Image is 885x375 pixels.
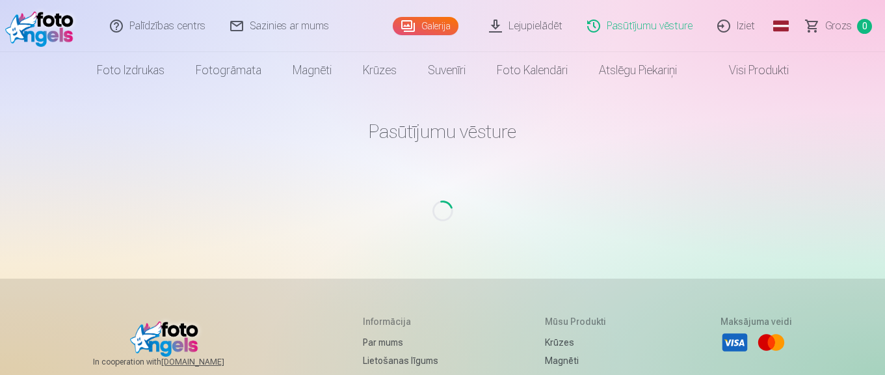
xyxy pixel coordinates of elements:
[161,357,256,367] a: [DOMAIN_NAME]
[757,328,786,357] li: Mastercard
[857,19,872,34] span: 0
[180,52,277,89] a: Fotogrāmata
[363,315,438,328] h5: Informācija
[720,315,792,328] h5: Maksājuma veidi
[347,52,412,89] a: Krūzes
[825,18,852,34] span: Grozs
[720,328,749,357] li: Visa
[93,357,256,367] span: In cooperation with
[412,52,481,89] a: Suvenīri
[693,52,804,89] a: Visi produkti
[583,52,693,89] a: Atslēgu piekariņi
[277,52,347,89] a: Magnēti
[81,52,180,89] a: Foto izdrukas
[363,352,438,370] a: Lietošanas līgums
[393,17,458,35] a: Galerija
[63,120,823,143] h1: Pasūtījumu vēsture
[481,52,583,89] a: Foto kalendāri
[545,315,613,328] h5: Mūsu produkti
[363,333,438,352] a: Par mums
[545,333,613,352] a: Krūzes
[5,5,80,47] img: /fa1
[545,352,613,370] a: Magnēti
